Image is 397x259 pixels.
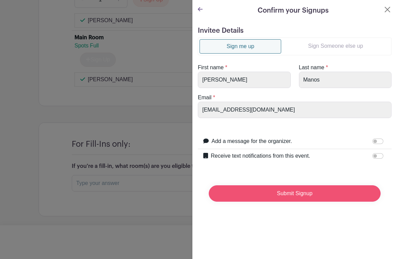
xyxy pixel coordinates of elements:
[299,63,325,72] label: Last name
[200,39,281,54] a: Sign me up
[281,39,390,53] a: Sign Someone else up
[198,27,392,35] h5: Invitee Details
[211,152,310,160] label: Receive text notifications from this event.
[209,185,381,202] input: Submit Signup
[198,93,211,102] label: Email
[383,5,392,14] button: Close
[258,5,329,16] h5: Confirm your Signups
[211,137,292,145] label: Add a message for the organizer.
[198,63,224,72] label: First name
